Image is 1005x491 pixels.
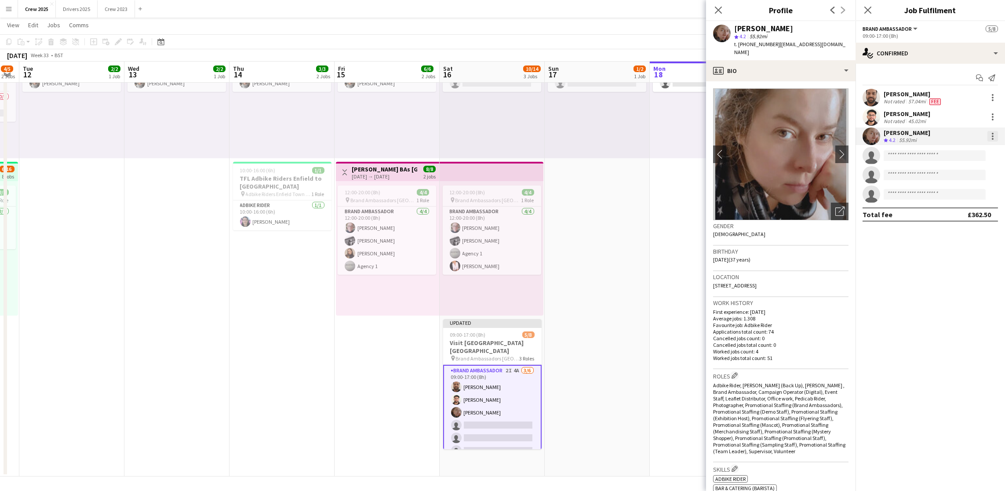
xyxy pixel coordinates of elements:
[713,273,848,281] h3: Location
[739,33,746,40] span: 4.2
[713,282,757,289] span: [STREET_ADDRESS]
[524,73,540,80] div: 3 Jobs
[713,355,848,361] p: Worked jobs total count: 51
[18,0,56,18] button: Crew 2025
[233,162,331,230] app-job-card: 10:00-16:00 (6h)1/1TFL Adbike Riders Enfield to [GEOGRAPHIC_DATA] Adbike Riders Enfield Town to [...
[547,69,559,80] span: 17
[450,331,486,338] span: 09:00-17:00 (8h)
[1,73,15,80] div: 2 Jobs
[55,52,63,58] div: BST
[713,382,845,455] span: Adbike Rider, [PERSON_NAME] (Back Up), [PERSON_NAME] , Brand Ambassador, Campaign Operator (Digit...
[240,167,276,174] span: 10:00-16:00 (6h)
[442,69,453,80] span: 16
[856,43,1005,64] div: Confirmed
[523,65,541,72] span: 10/14
[863,25,919,32] button: Brand Ambassador
[316,65,328,72] span: 3/3
[47,21,60,29] span: Jobs
[863,33,998,39] div: 09:00-17:00 (8h)
[128,65,139,73] span: Wed
[44,19,64,31] a: Jobs
[22,69,33,80] span: 12
[233,175,331,190] h3: TFL Adbike Riders Enfield to [GEOGRAPHIC_DATA]
[986,25,998,32] span: 5/8
[734,41,845,55] span: | [EMAIL_ADDRESS][DOMAIN_NAME]
[338,185,436,275] app-job-card: 12:00-20:00 (8h)4/4 Brand Ambassadors [GEOGRAPHIC_DATA]1 RoleBrand Ambassador4/412:00-20:00 (8h)[...
[233,65,244,73] span: Thu
[338,65,345,73] span: Fri
[352,165,417,173] h3: [PERSON_NAME] BAs [GEOGRAPHIC_DATA]
[4,19,23,31] a: View
[831,203,848,220] div: Open photos pop-in
[29,52,51,58] span: Week 33
[455,197,521,204] span: Brand Ambassadors [GEOGRAPHIC_DATA]
[863,25,912,32] span: Brand Ambassador
[907,98,928,105] div: 57.04mi
[713,309,848,315] p: First experience: [DATE]
[213,65,226,72] span: 2/2
[7,21,19,29] span: View
[929,98,941,105] span: Fee
[422,73,435,80] div: 2 Jobs
[350,197,416,204] span: Brand Ambassadors [GEOGRAPHIC_DATA]
[521,197,534,204] span: 1 Role
[884,110,930,118] div: [PERSON_NAME]
[338,207,436,275] app-card-role: Brand Ambassador4/412:00-20:00 (8h)[PERSON_NAME][PERSON_NAME][PERSON_NAME]Agency 1
[889,137,896,143] span: 4.2
[417,189,429,196] span: 4/4
[713,328,848,335] p: Applications total count: 74
[634,73,645,80] div: 1 Job
[713,88,848,220] img: Crew avatar or photo
[2,172,15,180] div: 8 jobs
[443,319,542,326] div: Updated
[968,210,991,219] div: £362.50
[56,0,98,18] button: Drivers 2025
[312,191,324,197] span: 1 Role
[443,207,541,275] app-card-role: Brand Ambassador4/412:00-20:00 (8h)[PERSON_NAME][PERSON_NAME]Agency 1[PERSON_NAME]
[443,319,542,449] app-job-card: Updated09:00-17:00 (8h)5/8Visit [GEOGRAPHIC_DATA] [GEOGRAPHIC_DATA] Brand Ambassadors [GEOGRAPHIC...
[522,189,534,196] span: 4/4
[423,172,436,180] div: 2 jobs
[652,69,666,80] span: 18
[713,231,765,237] span: [DEMOGRAPHIC_DATA]
[713,256,750,263] span: [DATE] (37 years)
[214,73,225,80] div: 1 Job
[713,348,848,355] p: Worked jobs count: 4
[246,191,312,197] span: Adbike Riders Enfield Town to [GEOGRAPHIC_DATA]
[127,69,139,80] span: 13
[734,25,793,33] div: [PERSON_NAME]
[352,173,417,180] div: [DATE] → [DATE]
[713,335,848,342] p: Cancelled jobs count: 0
[312,167,324,174] span: 1/1
[25,19,42,31] a: Edit
[456,355,520,362] span: Brand Ambassadors [GEOGRAPHIC_DATA]
[108,65,120,72] span: 2/2
[520,355,535,362] span: 3 Roles
[748,33,769,40] span: 55.92mi
[884,98,907,105] div: Not rated
[863,210,892,219] div: Total fee
[713,342,848,348] p: Cancelled jobs total count: 0
[653,65,666,73] span: Mon
[232,69,244,80] span: 14
[421,65,433,72] span: 6/6
[706,4,856,16] h3: Profile
[450,189,485,196] span: 12:00-20:00 (8h)
[1,65,13,72] span: 4/5
[713,464,848,473] h3: Skills
[884,129,930,137] div: [PERSON_NAME]
[337,69,345,80] span: 15
[66,19,92,31] a: Comms
[416,197,429,204] span: 1 Role
[713,299,848,307] h3: Work history
[713,322,848,328] p: Favourite job: Adbike Rider
[443,185,541,275] app-job-card: 12:00-20:00 (8h)4/4 Brand Ambassadors [GEOGRAPHIC_DATA]1 RoleBrand Ambassador4/412:00-20:00 (8h)[...
[734,41,780,47] span: t. [PHONE_NUMBER]
[713,371,848,380] h3: Roles
[345,189,380,196] span: 12:00-20:00 (8h)
[907,118,928,124] div: 45.02mi
[522,331,535,338] span: 5/8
